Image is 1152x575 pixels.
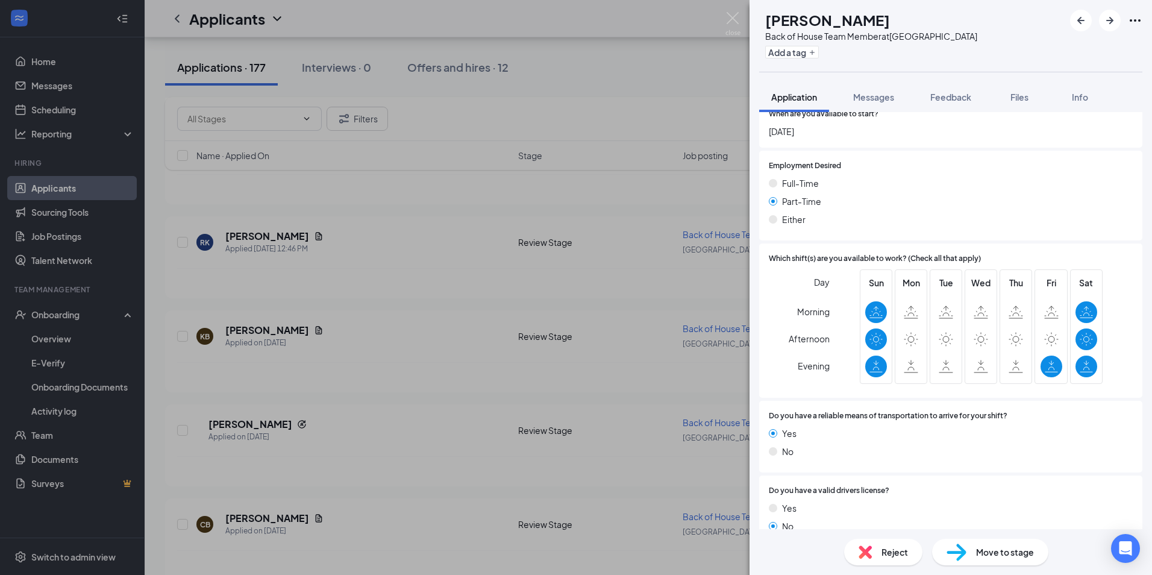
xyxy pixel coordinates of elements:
[782,427,797,440] span: Yes
[814,275,830,289] span: Day
[900,276,922,289] span: Mon
[765,10,890,30] h1: [PERSON_NAME]
[976,545,1034,559] span: Move to stage
[1111,534,1140,563] div: Open Intercom Messenger
[789,328,830,350] span: Afternoon
[782,501,797,515] span: Yes
[798,355,830,377] span: Evening
[930,92,971,102] span: Feedback
[782,177,819,190] span: Full-Time
[782,195,821,208] span: Part-Time
[769,253,981,265] span: Which shift(s) are you available to work? (Check all that apply)
[765,30,977,42] div: Back of House Team Member at [GEOGRAPHIC_DATA]
[1128,13,1142,28] svg: Ellipses
[769,160,841,172] span: Employment Desired
[853,92,894,102] span: Messages
[769,410,1007,422] span: Do you have a reliable means of transportation to arrive for your shift?
[769,108,878,120] span: When are you available to start?
[1070,10,1092,31] button: ArrowLeftNew
[782,520,794,533] span: No
[970,276,992,289] span: Wed
[1074,13,1088,28] svg: ArrowLeftNew
[771,92,817,102] span: Application
[1041,276,1062,289] span: Fri
[782,213,806,226] span: Either
[1099,10,1121,31] button: ArrowRight
[809,49,816,56] svg: Plus
[1103,13,1117,28] svg: ArrowRight
[765,46,819,58] button: PlusAdd a tag
[782,445,794,458] span: No
[865,276,887,289] span: Sun
[769,125,1133,138] span: [DATE]
[1072,92,1088,102] span: Info
[1005,276,1027,289] span: Thu
[935,276,957,289] span: Tue
[1075,276,1097,289] span: Sat
[797,301,830,322] span: Morning
[769,485,889,497] span: Do you have a valid drivers license?
[881,545,908,559] span: Reject
[1010,92,1028,102] span: Files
